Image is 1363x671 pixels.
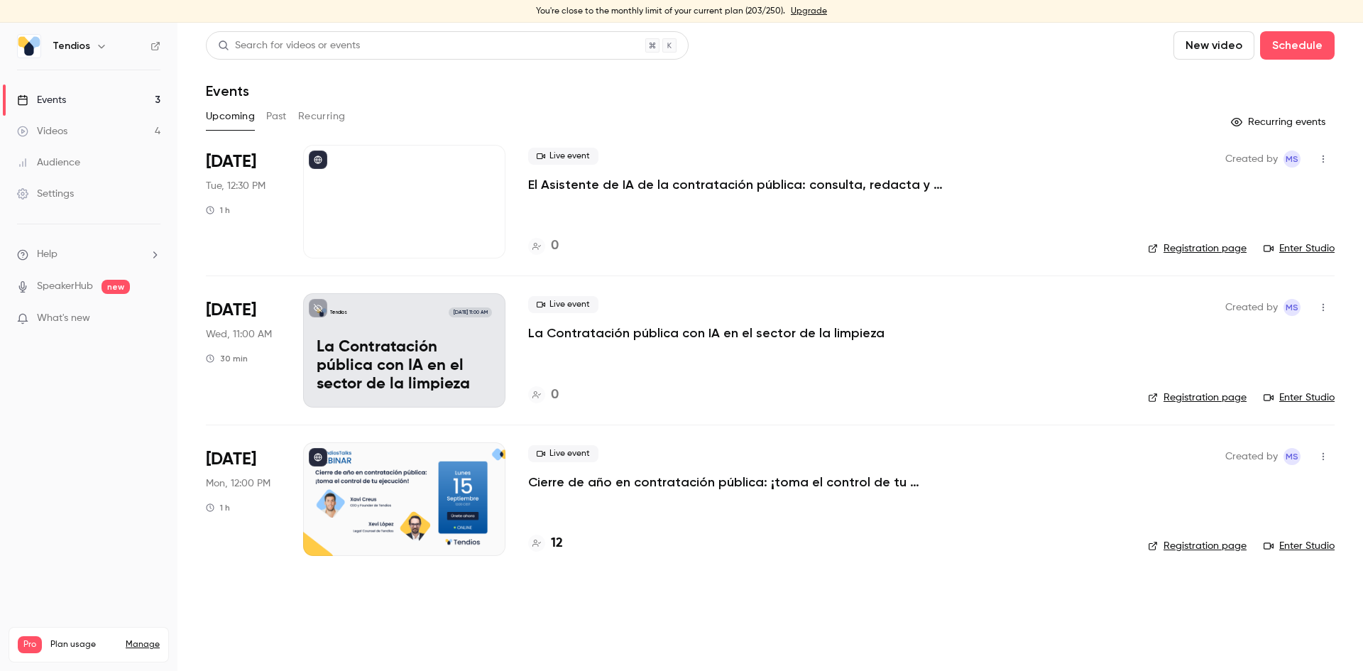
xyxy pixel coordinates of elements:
a: La Contratación pública con IA en el sector de la limpieza [528,324,885,342]
span: [DATE] 11:00 AM [449,307,491,317]
span: [DATE] [206,299,256,322]
li: help-dropdown-opener [17,247,160,262]
span: Wed, 11:00 AM [206,327,272,342]
h1: Events [206,82,249,99]
span: Pro [18,636,42,653]
span: Maria Serra [1283,448,1301,465]
div: Sep 9 Tue, 12:30 PM (Europe/Madrid) [206,145,280,258]
span: Help [37,247,58,262]
a: Registration page [1148,241,1247,256]
span: Tue, 12:30 PM [206,179,266,193]
a: Enter Studio [1264,539,1335,553]
p: La Contratación pública con IA en el sector de la limpieza [317,339,492,393]
img: Tendios [18,35,40,58]
a: Registration page [1148,539,1247,553]
div: 1 h [206,502,230,513]
button: Schedule [1260,31,1335,60]
span: Maria Serra [1283,151,1301,168]
span: MS [1286,448,1298,465]
span: Live event [528,148,598,165]
button: Past [266,105,287,128]
a: 0 [528,236,559,256]
span: Created by [1225,151,1278,168]
a: Cierre de año en contratación pública: ¡toma el control de tu ejecución! [528,474,954,491]
button: Recurring [298,105,346,128]
a: 12 [528,534,563,553]
a: Upgrade [791,6,827,17]
a: 0 [528,386,559,405]
a: Registration page [1148,391,1247,405]
span: Live event [528,296,598,313]
button: New video [1173,31,1254,60]
span: new [102,280,130,294]
h4: 12 [551,534,563,553]
div: Audience [17,156,80,170]
div: Settings [17,187,74,201]
span: Created by [1225,299,1278,316]
span: Maria Serra [1283,299,1301,316]
p: Tendios [330,309,347,316]
a: Enter Studio [1264,391,1335,405]
span: What's new [37,311,90,326]
a: SpeakerHub [37,279,93,294]
span: Created by [1225,448,1278,465]
button: Recurring events [1225,111,1335,133]
span: MS [1286,299,1298,316]
span: [DATE] [206,151,256,173]
div: Videos [17,124,67,138]
div: Search for videos or events [218,38,360,53]
div: 1 h [206,204,230,216]
h4: 0 [551,386,559,405]
span: MS [1286,151,1298,168]
a: La Contratación pública con IA en el sector de la limpiezaTendios[DATE] 11:00 AMLa Contratación p... [303,293,505,407]
a: Manage [126,639,160,650]
span: Live event [528,445,598,462]
button: Upcoming [206,105,255,128]
span: Mon, 12:00 PM [206,476,270,491]
div: Sep 10 Wed, 11:00 AM (Europe/Madrid) [206,293,280,407]
div: 30 min [206,353,248,364]
a: El Asistente de IA de la contratación pública: consulta, redacta y valida. [528,176,954,193]
span: [DATE] [206,448,256,471]
h6: Tendios [53,39,90,53]
div: Events [17,93,66,107]
span: Plan usage [50,639,117,650]
a: Enter Studio [1264,241,1335,256]
div: Sep 15 Mon, 12:00 PM (Europe/Madrid) [206,442,280,556]
iframe: Noticeable Trigger [143,312,160,325]
h4: 0 [551,236,559,256]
